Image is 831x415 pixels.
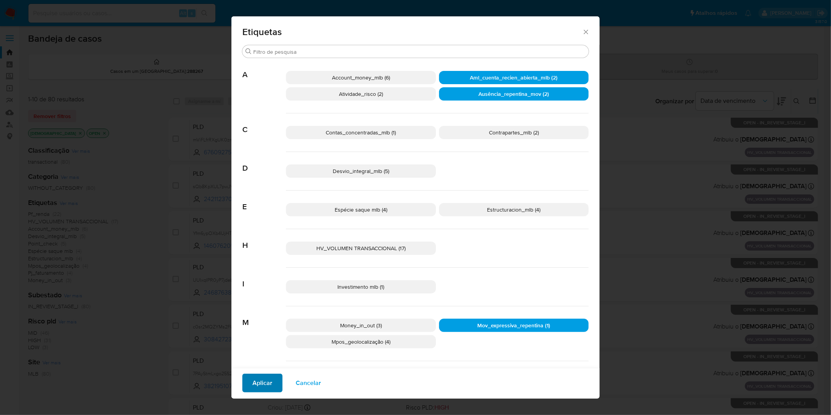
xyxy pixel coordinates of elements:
[286,71,436,84] div: Account_money_mlb (6)
[470,74,558,81] span: Aml_cuenta_recien_abierta_mlb (2)
[242,229,286,250] span: H
[286,126,436,139] div: Contas_concentradas_mlb (1)
[332,74,390,81] span: Account_money_mlb (6)
[477,321,550,329] span: Mov_expressiva_repentina (1)
[252,374,272,392] span: Aplicar
[286,319,436,332] div: Money_in_out (3)
[333,167,389,175] span: Desvio_integral_mlb (5)
[245,48,252,55] button: Procurar
[286,164,436,178] div: Desvio_integral_mlb (5)
[439,71,589,84] div: Aml_cuenta_recien_abierta_mlb (2)
[316,244,406,252] span: HV_VOLUMEN TRANSACCIONAL (17)
[242,306,286,327] span: M
[242,27,582,37] span: Etiquetas
[326,129,396,136] span: Contas_concentradas_mlb (1)
[339,90,383,98] span: Atividade_risco (2)
[286,87,436,101] div: Atividade_risco (2)
[487,206,540,214] span: Estructuracion_mlb (4)
[286,203,436,216] div: Espécie saque mlb (4)
[242,191,286,212] span: E
[242,113,286,134] span: C
[242,58,286,79] span: A
[286,374,331,392] button: Cancelar
[439,319,589,332] div: Mov_expressiva_repentina (1)
[242,268,286,289] span: I
[340,321,382,329] span: Money_in_out (3)
[439,126,589,139] div: Contrapartes_mlb (2)
[439,87,589,101] div: Ausência_repentina_mov (2)
[335,206,387,214] span: Espécie saque mlb (4)
[286,242,436,255] div: HV_VOLUMEN TRANSACCIONAL (17)
[478,90,549,98] span: Ausência_repentina_mov (2)
[439,203,589,216] div: Estructuracion_mlb (4)
[253,48,586,55] input: Filtro de pesquisa
[296,374,321,392] span: Cancelar
[337,283,384,291] span: Investimento mlb (1)
[332,338,390,346] span: Mpos_geolocalização (4)
[582,28,589,35] button: Fechar
[286,335,436,348] div: Mpos_geolocalização (4)
[242,361,286,382] span: O
[286,280,436,293] div: Investimento mlb (1)
[242,374,282,392] button: Aplicar
[242,152,286,173] span: D
[489,129,539,136] span: Contrapartes_mlb (2)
